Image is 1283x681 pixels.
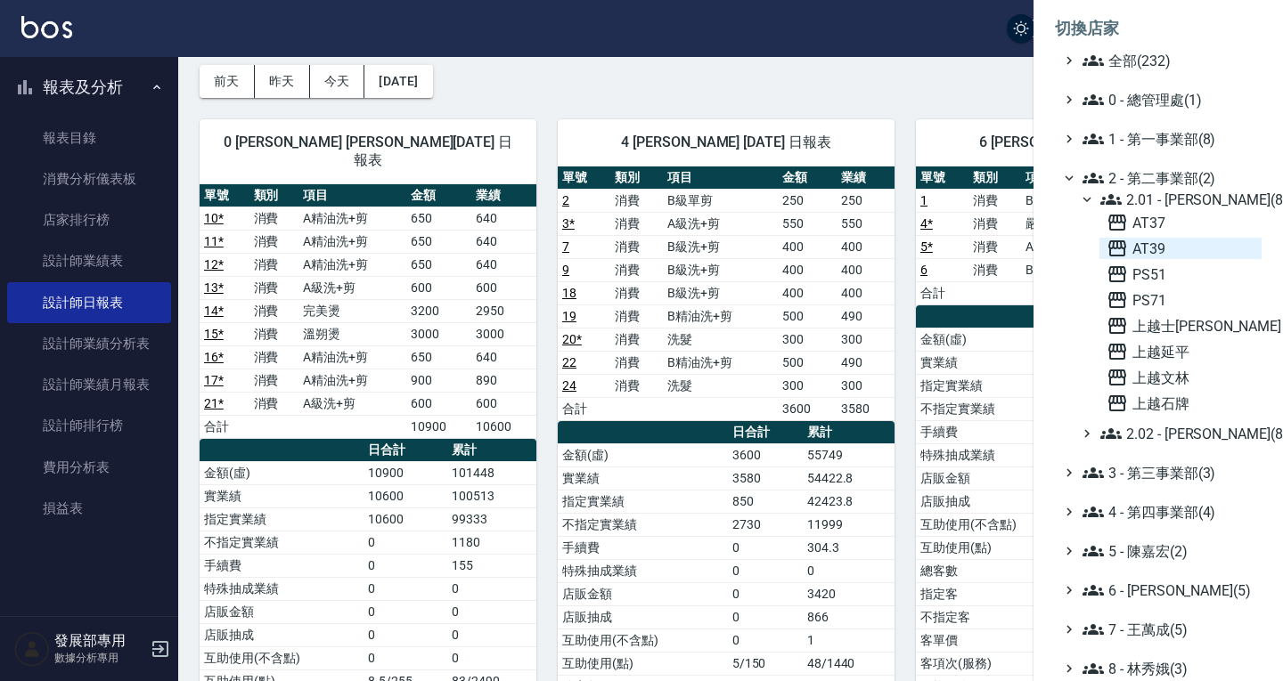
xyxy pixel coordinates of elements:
[1083,540,1254,562] span: 5 - 陳嘉宏(2)
[1083,89,1254,110] span: 0 - 總管理處(1)
[1100,189,1254,210] span: 2.01 - [PERSON_NAME](8)
[1083,658,1254,679] span: 8 - 林秀娥(3)
[1107,393,1254,414] span: 上越石牌
[1107,289,1254,311] span: PS71
[1083,50,1254,71] span: 全部(232)
[1107,263,1254,285] span: PS51
[1055,7,1262,50] li: 切換店家
[1107,341,1254,362] span: 上越延平
[1083,167,1254,189] span: 2 - 第二事業部(2)
[1083,501,1254,523] span: 4 - 第四事業部(4)
[1083,580,1254,601] span: 6 - [PERSON_NAME](5)
[1083,462,1254,483] span: 3 - 第三事業部(3)
[1083,619,1254,640] span: 7 - 王萬成(5)
[1107,212,1254,233] span: AT37
[1107,315,1254,336] span: 上越士[PERSON_NAME]
[1100,423,1254,444] span: 2.02 - [PERSON_NAME](8)
[1107,238,1254,259] span: AT39
[1083,128,1254,150] span: 1 - 第一事業部(8)
[1107,367,1254,388] span: 上越文林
